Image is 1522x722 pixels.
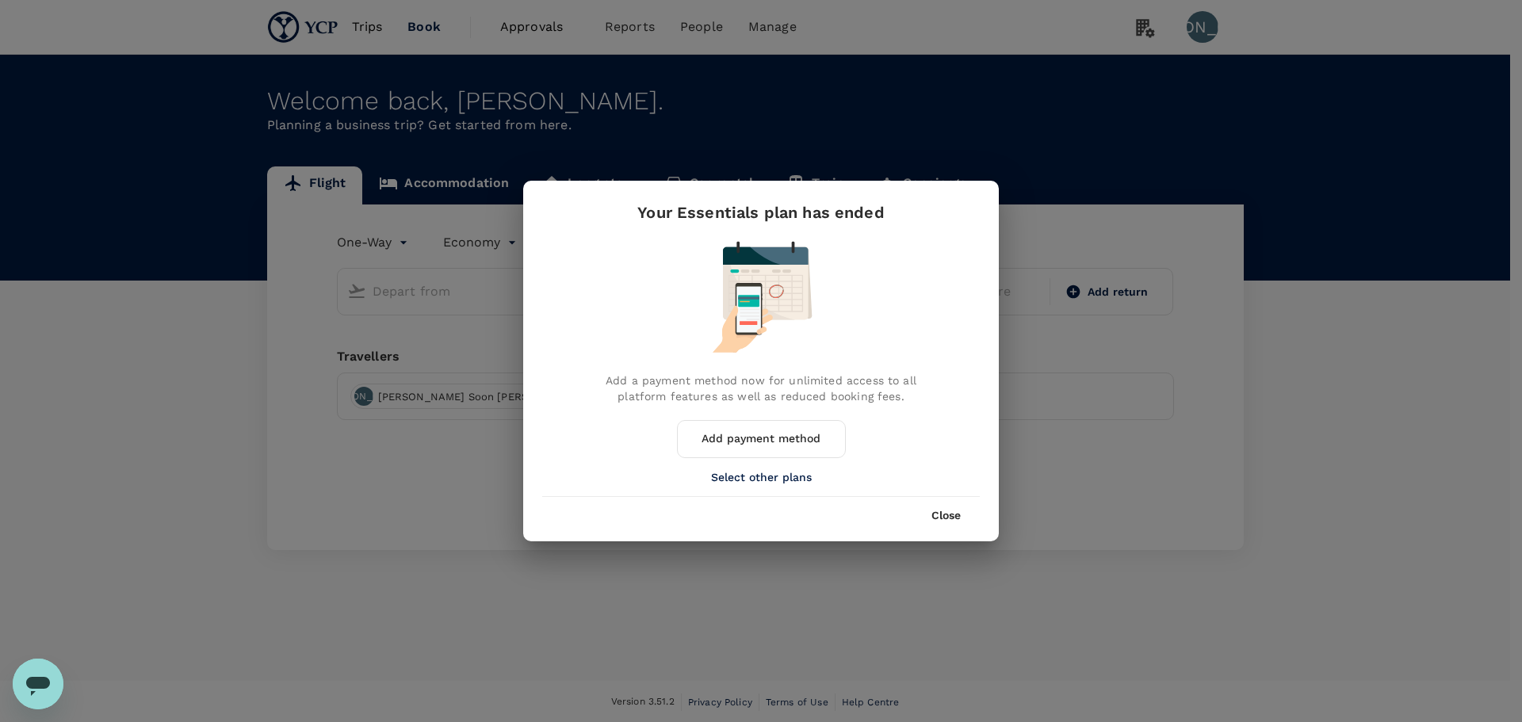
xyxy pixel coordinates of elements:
iframe: Button to launch messaging window [13,659,63,709]
button: Add payment method [677,420,846,458]
p: Add a payment method now for unlimited access to all platform features as well as reduced booking... [580,372,942,404]
button: Close [931,510,961,522]
button: Select other plans [711,471,812,483]
h6: Your Essentials plan has ended [580,200,942,225]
